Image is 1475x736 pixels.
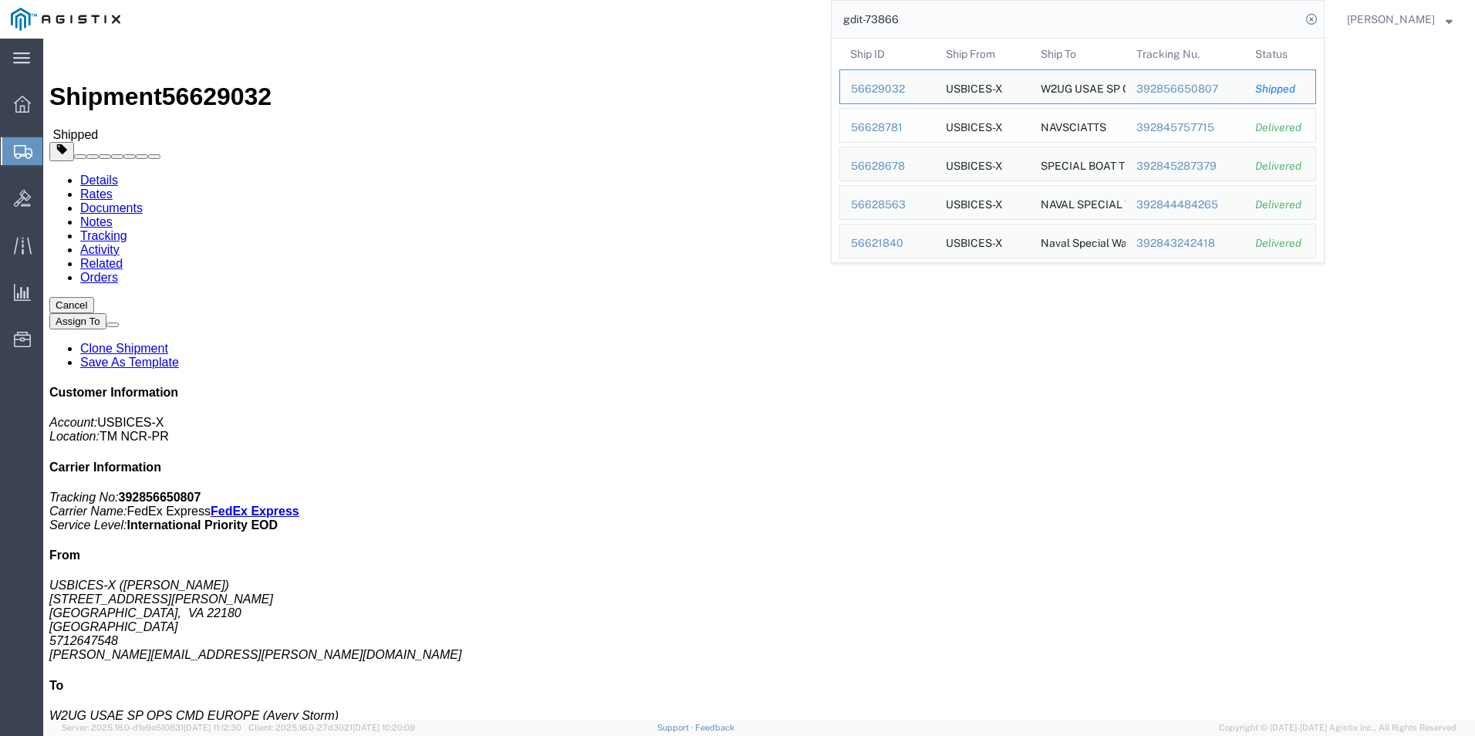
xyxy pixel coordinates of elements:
[935,39,1031,69] th: Ship From
[695,723,734,732] a: Feedback
[1041,147,1115,181] div: SPECIAL BOAT TEAM TWENTY TWO
[839,39,935,69] th: Ship ID
[11,8,120,31] img: logo
[1030,39,1126,69] th: Ship To
[1255,158,1305,174] div: Delivered
[839,39,1324,262] table: Search Results
[248,723,415,732] span: Client: 2025.18.0-27d3021
[1346,10,1453,29] button: [PERSON_NAME]
[1136,197,1234,213] div: 392844484265
[1136,120,1234,136] div: 392845757715
[851,158,924,174] div: 56628678
[184,723,241,732] span: [DATE] 11:12:30
[1136,81,1234,97] div: 392856650807
[832,1,1301,38] input: Search for shipment number, reference number
[1041,225,1115,258] div: Naval Special Warfare Command
[946,109,1003,142] div: USBICES-X
[1041,186,1115,219] div: NAVAL SPECIAL WARFARE GROUP NSWG
[1255,197,1305,213] div: Delivered
[946,186,1003,219] div: USBICES-X
[1255,120,1305,136] div: Delivered
[657,723,696,732] a: Support
[1244,39,1316,69] th: Status
[1126,39,1245,69] th: Tracking Nu.
[1136,158,1234,174] div: 392845287379
[353,723,415,732] span: [DATE] 10:20:09
[1041,109,1106,142] div: NAVSCIATTS
[851,235,924,252] div: 56621840
[946,225,1003,258] div: USBICES-X
[946,147,1003,181] div: USBICES-X
[1041,70,1115,103] div: W2UG USAE SP OPS CMD EUROPE
[1219,721,1456,734] span: Copyright © [DATE]-[DATE] Agistix Inc., All Rights Reserved
[1255,235,1305,252] div: Delivered
[851,81,924,97] div: 56629032
[851,120,924,136] div: 56628781
[851,197,924,213] div: 56628563
[1255,81,1305,97] div: Shipped
[946,70,1003,103] div: USBICES-X
[62,723,241,732] span: Server: 2025.18.0-d1e9a510831
[43,39,1475,720] iframe: FS Legacy Container
[1347,11,1435,28] span: Mitchell Mattocks
[1136,235,1234,252] div: 392843242418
